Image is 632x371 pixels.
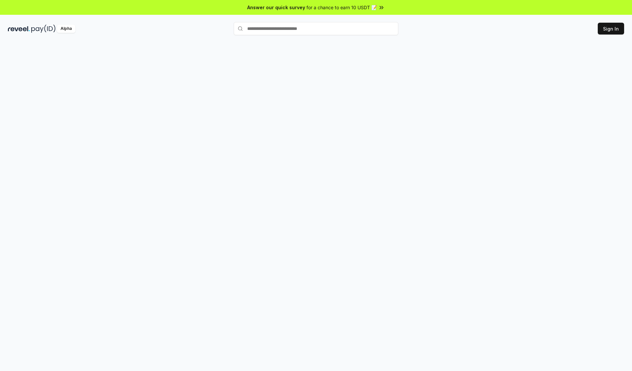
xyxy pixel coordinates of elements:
img: pay_id [31,25,56,33]
span: for a chance to earn 10 USDT 📝 [306,4,377,11]
span: Answer our quick survey [247,4,305,11]
button: Sign In [598,23,624,35]
div: Alpha [57,25,75,33]
img: reveel_dark [8,25,30,33]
